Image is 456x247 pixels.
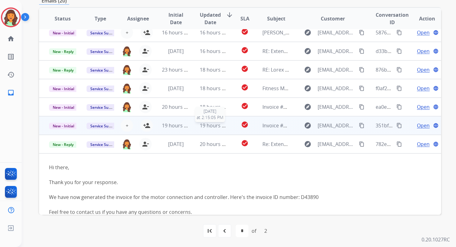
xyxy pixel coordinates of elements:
[49,141,77,148] span: New - Reply
[162,66,193,73] span: 23 hours ago
[304,122,311,129] mat-icon: explore
[417,66,430,73] span: Open
[126,122,128,129] span: +
[396,86,402,91] mat-icon: content_copy
[241,28,248,35] mat-icon: check_circle
[359,123,364,128] mat-icon: content_copy
[241,84,248,91] mat-icon: check_circle
[200,122,230,129] span: 19 hours ago
[197,114,223,121] span: at 2:15:05 PM
[417,85,430,92] span: Open
[318,122,355,129] span: [EMAIL_ADDRESS][DOMAIN_NAME]
[433,104,439,110] mat-icon: language
[87,141,122,148] span: Service Support
[142,85,149,92] mat-icon: person_remove
[259,225,272,237] div: 2
[318,29,355,36] span: [EMAIL_ADDRESS][DOMAIN_NAME]
[122,139,132,149] img: agent-avatar
[49,164,356,171] div: Hi there,
[226,11,233,19] mat-icon: arrow_downward
[142,66,149,73] mat-icon: person_remove
[359,67,364,73] mat-icon: content_copy
[168,141,184,148] span: [DATE]
[376,11,409,26] span: Conversation ID
[200,66,230,73] span: 18 hours ago
[359,86,364,91] mat-icon: content_copy
[262,122,304,129] span: Invoice #D413179
[200,104,230,110] span: 18 hours ago
[197,108,223,114] span: [DATE]
[142,140,149,148] mat-icon: person_remove
[304,66,311,73] mat-icon: explore
[403,8,441,29] th: Action
[359,104,364,110] mat-icon: content_copy
[396,104,402,110] mat-icon: content_copy
[162,122,193,129] span: 19 hours ago
[95,15,106,22] span: Type
[121,119,133,132] button: +
[142,47,149,55] mat-icon: person_remove
[241,102,248,110] mat-icon: check_circle
[121,26,133,39] button: +
[396,48,402,54] mat-icon: content_copy
[143,29,150,36] mat-icon: person_add
[49,86,78,92] span: New - Initial
[262,29,381,36] span: [PERSON_NAME][EMAIL_ADDRESS][DOMAIN_NAME]
[122,46,132,56] img: agent-avatar
[200,141,230,148] span: 20 hours ago
[87,86,122,92] span: Service Support
[122,102,132,112] img: agent-avatar
[126,29,128,36] span: +
[321,15,345,22] span: Customer
[417,103,430,111] span: Open
[304,140,311,148] mat-icon: explore
[7,71,15,78] mat-icon: history
[127,15,149,22] span: Assignee
[49,179,356,186] div: Thank you for your response.
[162,29,193,36] span: 16 hours ago
[417,122,430,129] span: Open
[396,30,402,35] mat-icon: content_copy
[49,67,77,73] span: New - Reply
[49,30,78,36] span: New - Initial
[241,121,248,128] mat-icon: check_circle
[241,65,248,73] mat-icon: check_circle
[87,104,122,111] span: Service Support
[304,85,311,92] mat-icon: explore
[7,89,15,96] mat-icon: inbox
[262,85,329,92] span: Fitness Machine Technicians
[433,48,439,54] mat-icon: language
[318,103,355,111] span: [EMAIL_ADDRESS][DOMAIN_NAME]
[422,236,450,243] p: 0.20.1027RC
[359,48,364,54] mat-icon: content_copy
[304,103,311,111] mat-icon: explore
[122,64,132,75] img: agent-avatar
[87,67,122,73] span: Service Support
[240,15,249,22] span: SLA
[262,104,301,110] span: Invoice #D43890
[396,123,402,128] mat-icon: content_copy
[433,123,439,128] mat-icon: language
[200,48,230,55] span: 16 hours ago
[262,66,330,73] span: RE: Lorex 3ed unit, LNE9282B
[304,47,311,55] mat-icon: explore
[162,11,189,26] span: Initial Date
[2,9,20,26] img: avatar
[262,141,434,148] span: Re: Extend Claim ef161aaa-4649-48f4-beb0-f0f01aceb3b8 [PERSON_NAME]
[49,208,356,216] div: Feel free to contact us if you have any questions or concerns.
[241,46,248,54] mat-icon: check_circle
[200,29,230,36] span: 16 hours ago
[318,66,355,73] span: [EMAIL_ADDRESS][DOMAIN_NAME]
[162,104,193,110] span: 20 hours ago
[318,47,355,55] span: [EMAIL_ADDRESS][DOMAIN_NAME]
[318,140,355,148] span: [EMAIL_ADDRESS][DOMAIN_NAME]
[168,85,184,92] span: [DATE]
[433,30,439,35] mat-icon: language
[7,35,15,42] mat-icon: home
[417,29,430,36] span: Open
[433,86,439,91] mat-icon: language
[49,104,78,111] span: New - Initial
[359,141,364,147] mat-icon: content_copy
[396,141,402,147] mat-icon: content_copy
[396,67,402,73] mat-icon: content_copy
